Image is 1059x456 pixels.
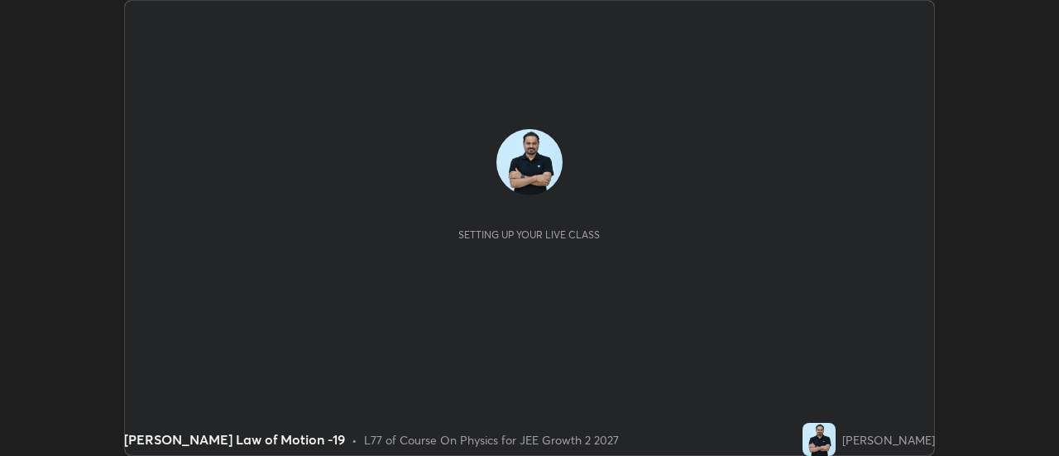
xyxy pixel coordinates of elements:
[842,431,935,449] div: [PERSON_NAME]
[458,228,600,241] div: Setting up your live class
[352,431,357,449] div: •
[803,423,836,456] img: 0aa4a9aead7a489ea7c77bce355376cd.jpg
[124,430,345,449] div: [PERSON_NAME] Law of Motion -19
[364,431,619,449] div: L77 of Course On Physics for JEE Growth 2 2027
[496,129,563,195] img: 0aa4a9aead7a489ea7c77bce355376cd.jpg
